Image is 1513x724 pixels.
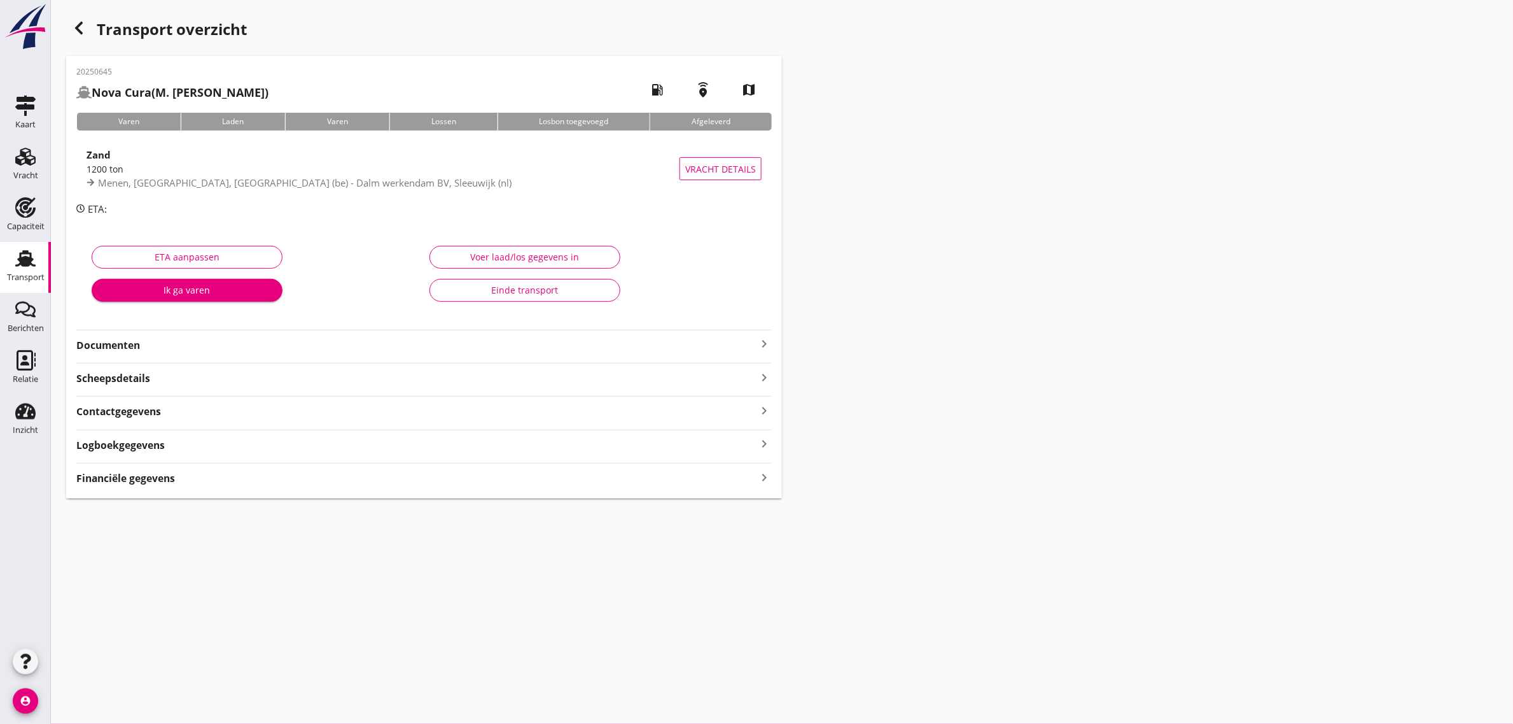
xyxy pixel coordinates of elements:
[76,66,268,78] p: 20250645
[76,84,268,101] h2: (M. [PERSON_NAME])
[87,162,680,176] div: 1200 ton
[680,157,762,180] button: Vracht details
[639,72,675,108] i: local_gas_station
[498,113,650,131] div: Losbon toegevoegd
[285,113,389,131] div: Varen
[756,369,772,386] i: keyboard_arrow_right
[685,72,721,108] i: emergency_share
[13,375,38,383] div: Relatie
[181,113,286,131] div: Laden
[8,324,44,332] div: Berichten
[731,72,767,108] i: map
[756,402,772,419] i: keyboard_arrow_right
[429,279,620,302] button: Einde transport
[440,283,610,297] div: Einde transport
[102,250,272,264] div: ETA aanpassen
[76,338,756,353] strong: Documenten
[92,279,282,302] button: Ik ga varen
[13,426,38,434] div: Inzicht
[98,176,512,189] span: Menen, [GEOGRAPHIC_DATA], [GEOGRAPHIC_DATA] (be) - Dalm werkendam BV, Sleeuwijk (nl)
[3,3,48,50] img: logo-small.a267ee39.svg
[650,113,772,131] div: Afgeleverd
[66,15,782,46] div: Transport overzicht
[756,336,772,351] i: keyboard_arrow_right
[76,371,150,386] strong: Scheepsdetails
[87,148,111,161] strong: Zand
[15,120,36,129] div: Kaart
[76,141,772,197] a: Zand1200 tonMenen, [GEOGRAPHIC_DATA], [GEOGRAPHIC_DATA] (be) - Dalm werkendam BV, Sleeuwijk (nl)V...
[76,113,181,131] div: Varen
[389,113,498,131] div: Lossen
[76,404,161,419] strong: Contactgegevens
[76,471,175,486] strong: Financiële gegevens
[756,436,772,453] i: keyboard_arrow_right
[88,202,107,215] span: ETA:
[76,438,165,453] strong: Logboekgegevens
[13,171,38,180] div: Vracht
[13,688,38,714] i: account_circle
[756,469,772,486] i: keyboard_arrow_right
[440,250,610,264] div: Voer laad/los gegevens in
[685,162,756,176] span: Vracht details
[102,283,272,297] div: Ik ga varen
[7,222,45,231] div: Capaciteit
[92,246,282,269] button: ETA aanpassen
[7,273,45,281] div: Transport
[429,246,620,269] button: Voer laad/los gegevens in
[92,85,151,100] strong: Nova Cura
